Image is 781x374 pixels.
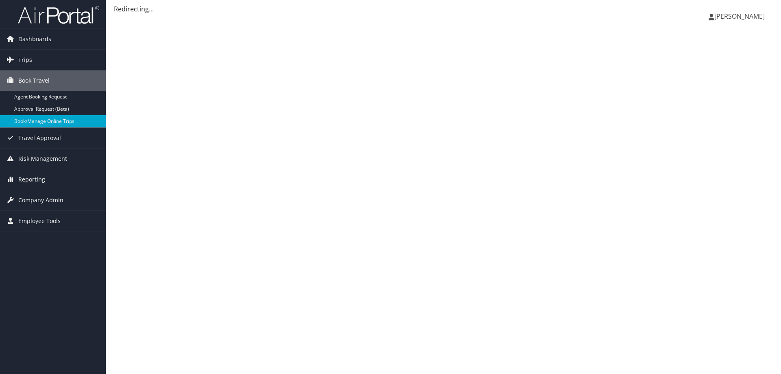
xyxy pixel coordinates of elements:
[18,211,61,231] span: Employee Tools
[18,169,45,190] span: Reporting
[709,4,773,28] a: [PERSON_NAME]
[18,190,63,210] span: Company Admin
[18,149,67,169] span: Risk Management
[18,5,99,24] img: airportal-logo.png
[114,4,773,14] div: Redirecting...
[18,70,50,91] span: Book Travel
[18,29,51,49] span: Dashboards
[18,50,32,70] span: Trips
[18,128,61,148] span: Travel Approval
[714,12,765,21] span: [PERSON_NAME]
